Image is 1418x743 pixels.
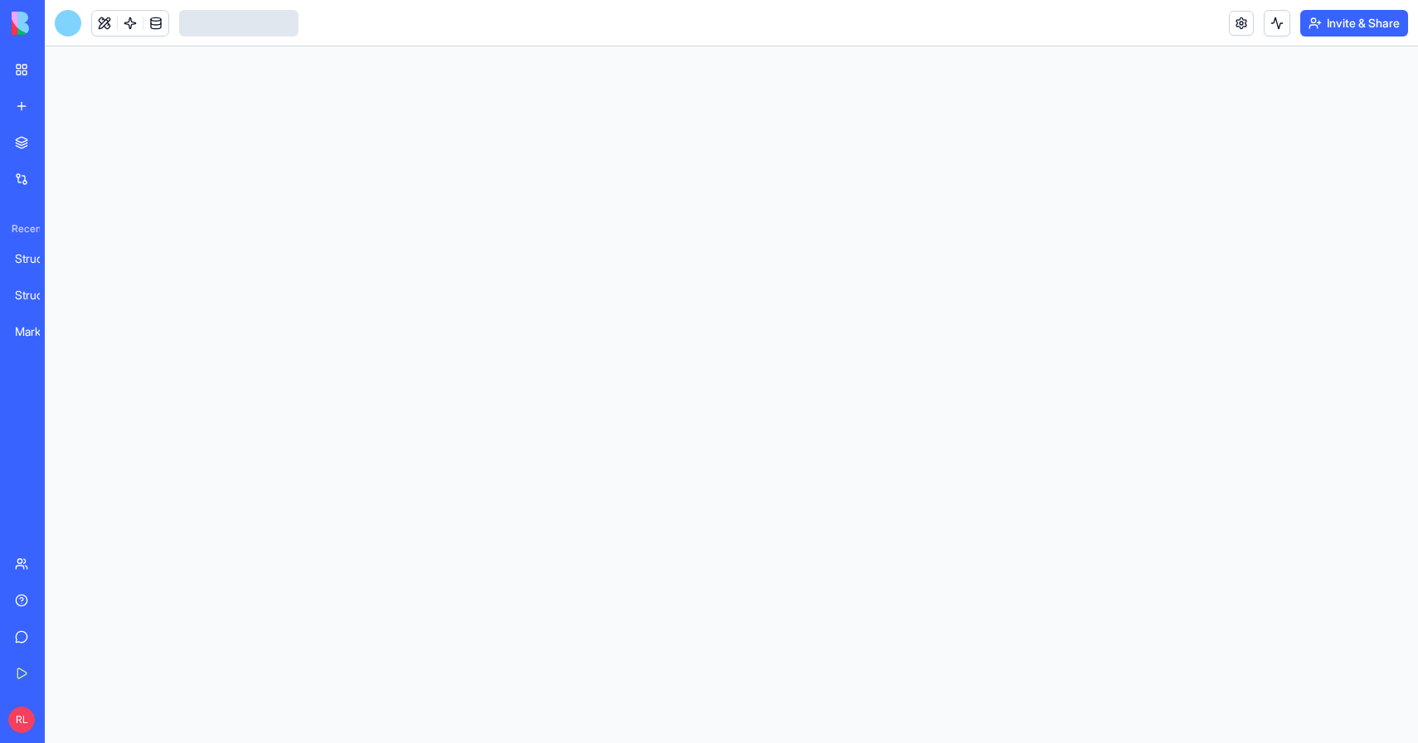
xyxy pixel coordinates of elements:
a: Structured Product Builder [5,242,71,275]
span: RL [8,707,35,733]
div: Marketplace [15,323,61,340]
div: Structured Product Builder [15,250,61,267]
a: Structure product creation and optimization platform [5,279,71,312]
img: logo [12,12,114,35]
a: Marketplace [5,315,71,348]
div: Structure product creation and optimization platform [15,287,61,304]
span: Recent [5,222,40,236]
button: Invite & Share [1300,10,1408,36]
